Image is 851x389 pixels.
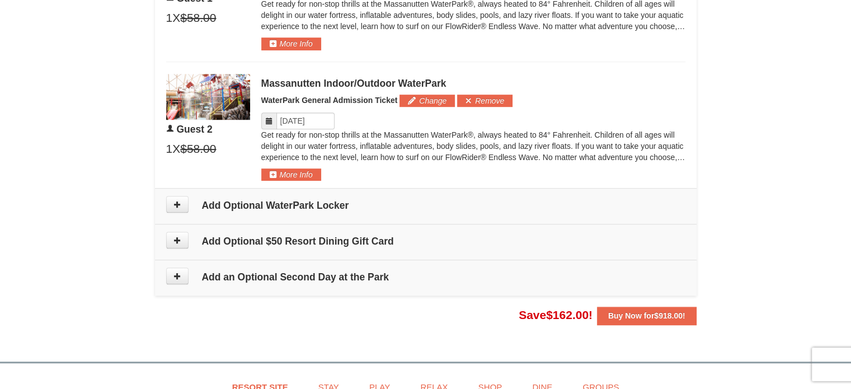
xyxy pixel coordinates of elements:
[172,10,180,26] span: X
[166,10,173,26] span: 1
[261,38,321,50] button: More Info
[166,200,685,211] h4: Add Optional WaterPark Locker
[654,311,683,320] span: $918.00
[172,140,180,157] span: X
[166,271,685,283] h4: Add an Optional Second Day at the Park
[519,308,593,321] span: Save !
[176,124,212,135] span: Guest 2
[180,10,216,26] span: $58.00
[166,140,173,157] span: 1
[180,140,216,157] span: $58.00
[261,168,321,181] button: More Info
[608,311,685,320] strong: Buy Now for !
[166,74,250,120] img: 6619917-1403-22d2226d.jpg
[597,307,697,325] button: Buy Now for$918.00!
[261,129,685,163] p: Get ready for non-stop thrills at the Massanutten WaterPark®, always heated to 84° Fahrenheit. Ch...
[261,96,398,105] span: WaterPark General Admission Ticket
[166,236,685,247] h4: Add Optional $50 Resort Dining Gift Card
[457,95,513,107] button: Remove
[546,308,589,321] span: $162.00
[261,78,685,89] div: Massanutten Indoor/Outdoor WaterPark
[399,95,455,107] button: Change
